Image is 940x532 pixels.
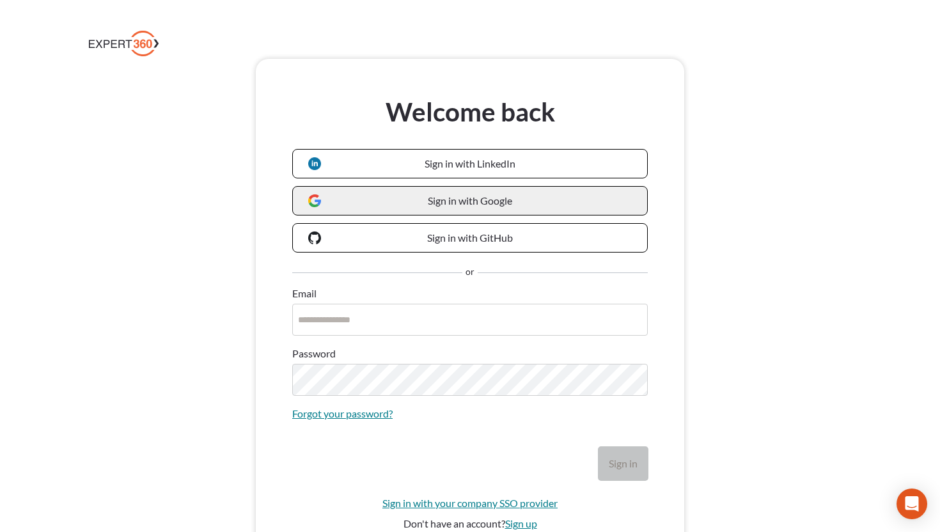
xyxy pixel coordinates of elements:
[609,457,638,469] span: Sign in
[897,489,927,519] div: Open Intercom Messenger
[466,265,474,281] span: or
[89,31,159,56] img: Expert 360 Logo
[478,272,648,274] hr: Separator
[292,272,462,274] hr: Separator
[292,95,648,129] h3: Welcome back
[292,346,336,361] label: Password
[308,157,321,170] img: LinkedIn logo
[292,223,648,253] a: Sign in with GitHub
[427,231,513,244] span: Sign in with GitHub
[292,186,648,215] a: Sign in with Google
[599,447,648,480] button: Sign in
[505,517,537,529] a: Sign up
[292,406,393,421] a: Forgot your password?
[308,231,321,244] img: GitHub logo
[382,496,558,511] a: Sign in with your company SSO provider
[292,286,317,301] label: Email
[403,517,505,529] span: Don't have an account?
[428,194,512,207] span: Sign in with Google
[308,194,321,207] img: Google logo
[292,149,648,178] a: Sign in with LinkedIn
[425,157,515,169] span: Sign in with LinkedIn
